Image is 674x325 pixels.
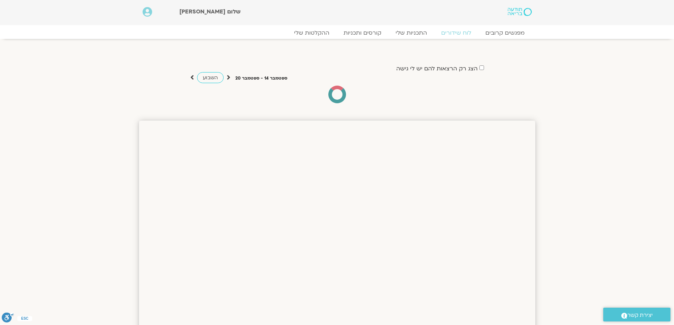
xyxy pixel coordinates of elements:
a: ההקלטות שלי [287,29,336,36]
a: יצירת קשר [603,308,670,321]
span: שלום [PERSON_NAME] [179,8,241,16]
a: לוח שידורים [434,29,478,36]
span: השבוע [203,74,218,81]
label: הצג רק הרצאות להם יש לי גישה [396,65,478,72]
nav: Menu [143,29,532,36]
p: ספטמבר 14 - ספטמבר 20 [235,75,287,82]
a: התכניות שלי [388,29,434,36]
span: יצירת קשר [627,311,653,320]
a: קורסים ותכניות [336,29,388,36]
a: מפגשים קרובים [478,29,532,36]
a: השבוע [197,72,224,83]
